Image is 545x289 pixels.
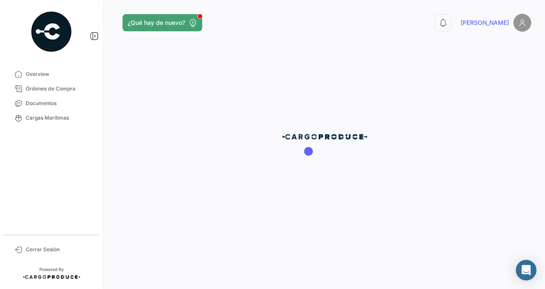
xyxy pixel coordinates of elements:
[7,81,96,96] a: Órdenes de Compra
[26,70,93,78] span: Overview
[30,10,73,53] img: powered-by.png
[7,96,96,111] a: Documentos
[516,260,536,280] div: Abrir Intercom Messenger
[26,114,93,122] span: Cargas Marítimas
[7,111,96,125] a: Cargas Marítimas
[282,133,368,140] img: cp-blue.png
[26,246,93,253] span: Cerrar Sesión
[26,85,93,93] span: Órdenes de Compra
[26,99,93,107] span: Documentos
[7,67,96,81] a: Overview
